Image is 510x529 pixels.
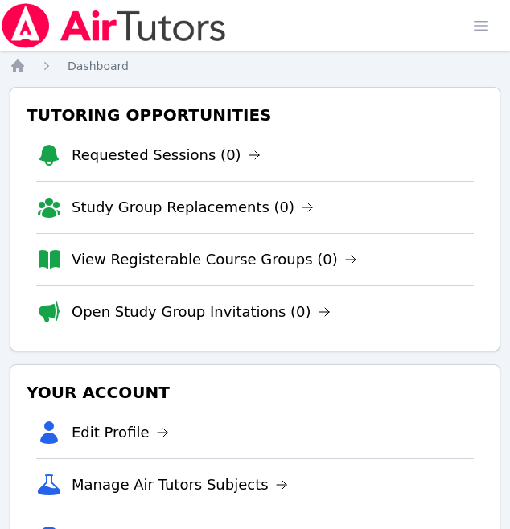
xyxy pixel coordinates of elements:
[72,196,314,219] a: Study Group Replacements (0)
[23,378,487,407] h3: Your Account
[72,421,169,444] a: Edit Profile
[10,58,500,74] nav: Breadcrumb
[23,100,487,129] h3: Tutoring Opportunities
[68,58,129,74] a: Dashboard
[72,248,357,271] a: View Registerable Course Groups (0)
[72,474,288,496] a: Manage Air Tutors Subjects
[72,301,331,323] a: Open Study Group Invitations (0)
[68,59,129,72] span: Dashboard
[72,144,261,166] a: Requested Sessions (0)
